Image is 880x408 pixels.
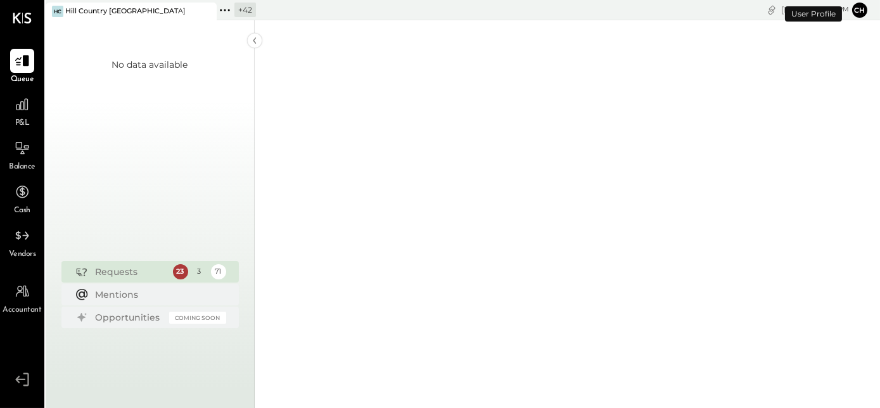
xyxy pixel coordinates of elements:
div: 3 [192,264,207,279]
a: Cash [1,180,44,217]
span: Queue [11,74,34,86]
a: Vendors [1,224,44,260]
div: copy link [765,3,778,16]
div: Mentions [96,288,220,301]
div: + 42 [234,3,256,17]
a: Accountant [1,279,44,316]
span: Balance [9,162,35,173]
div: Hill Country [GEOGRAPHIC_DATA] [65,6,186,16]
button: Ch [852,3,867,18]
div: Requests [96,265,167,278]
span: P&L [15,118,30,129]
span: 4 : 47 [811,4,836,16]
div: [DATE] [781,4,849,16]
div: 23 [173,264,188,279]
div: 71 [211,264,226,279]
a: Queue [1,49,44,86]
span: pm [838,5,849,14]
a: Balance [1,136,44,173]
span: Vendors [9,249,36,260]
span: Accountant [3,305,42,316]
a: P&L [1,92,44,129]
div: User Profile [785,6,842,22]
span: Cash [14,205,30,217]
div: HC [52,6,63,17]
div: Opportunities [96,311,163,324]
div: Coming Soon [169,312,226,324]
div: No data available [112,58,188,71]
